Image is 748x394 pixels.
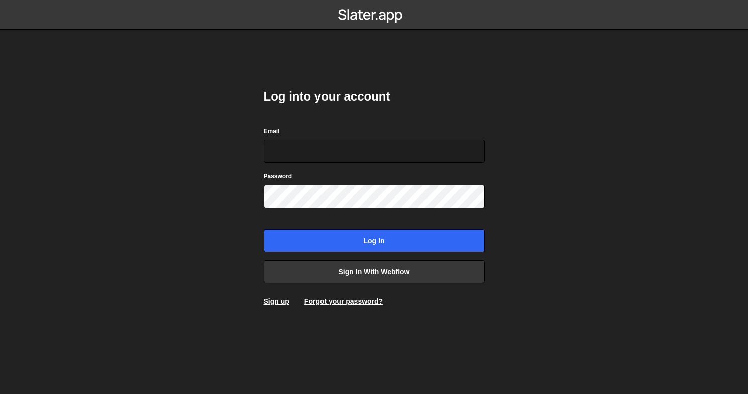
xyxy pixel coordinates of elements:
h2: Log into your account [264,88,485,105]
input: Log in [264,229,485,252]
label: Email [264,126,280,136]
a: Forgot your password? [304,297,383,305]
a: Sign in with Webflow [264,260,485,283]
a: Sign up [264,297,289,305]
label: Password [264,171,292,181]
